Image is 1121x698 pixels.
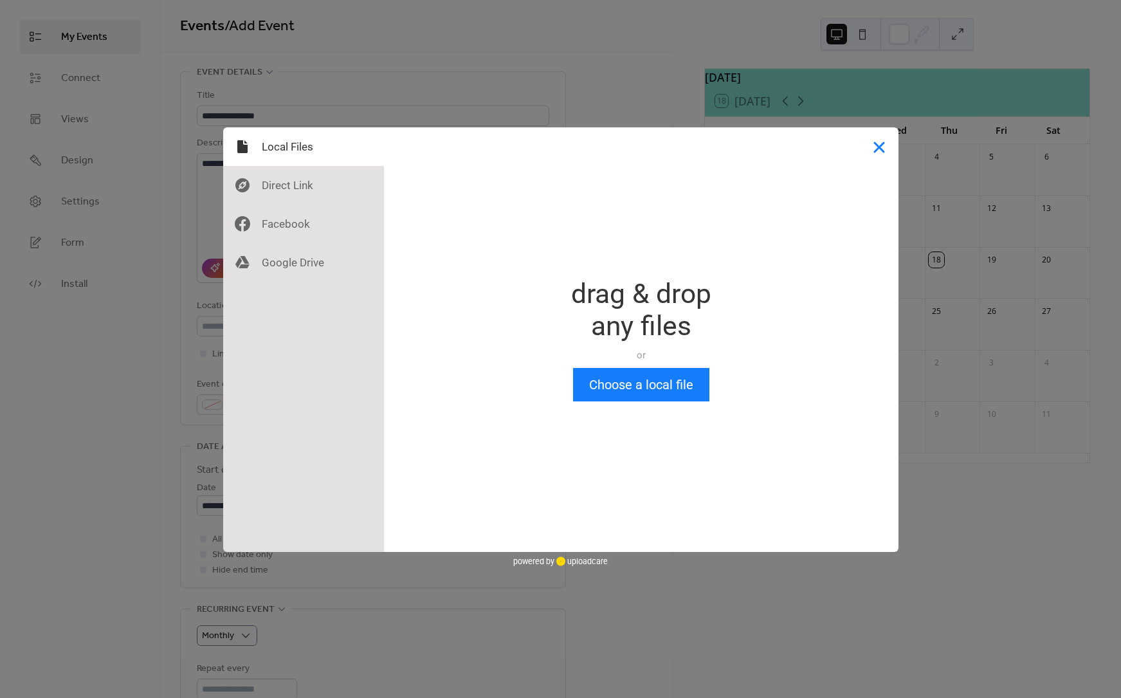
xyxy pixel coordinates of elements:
[223,205,384,243] div: Facebook
[571,349,711,362] div: or
[573,368,709,401] button: Choose a local file
[223,243,384,282] div: Google Drive
[860,127,898,166] button: Close
[513,552,608,571] div: powered by
[571,278,711,342] div: drag & drop any files
[554,556,608,566] a: uploadcare
[223,166,384,205] div: Direct Link
[223,127,384,166] div: Local Files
